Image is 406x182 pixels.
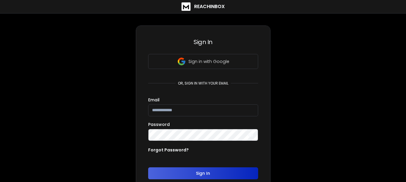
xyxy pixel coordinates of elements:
button: Sign In [148,167,258,179]
button: Sign in with Google [148,54,258,69]
p: Forgot Password? [148,147,189,153]
a: ReachInbox [182,2,225,11]
h3: Sign In [148,38,258,46]
p: or, sign in with your email [176,81,231,86]
label: Password [148,122,170,127]
p: Sign in with Google [188,58,229,64]
img: logo [182,2,191,11]
label: Email [148,98,160,102]
h1: ReachInbox [194,3,225,10]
